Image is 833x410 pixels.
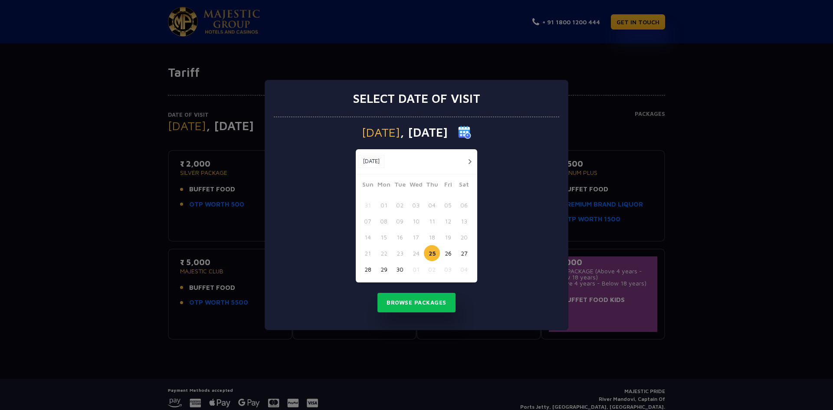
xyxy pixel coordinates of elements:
[440,229,456,245] button: 19
[424,261,440,277] button: 02
[440,261,456,277] button: 03
[392,197,408,213] button: 02
[392,245,408,261] button: 23
[360,180,376,192] span: Sun
[408,261,424,277] button: 01
[456,213,472,229] button: 13
[456,245,472,261] button: 27
[456,197,472,213] button: 06
[376,180,392,192] span: Mon
[440,180,456,192] span: Fri
[360,245,376,261] button: 21
[376,197,392,213] button: 01
[392,180,408,192] span: Tue
[376,229,392,245] button: 15
[424,213,440,229] button: 11
[376,245,392,261] button: 22
[408,213,424,229] button: 10
[408,197,424,213] button: 03
[424,245,440,261] button: 25
[408,180,424,192] span: Wed
[360,197,376,213] button: 31
[456,180,472,192] span: Sat
[400,126,448,138] span: , [DATE]
[360,229,376,245] button: 14
[456,229,472,245] button: 20
[376,261,392,277] button: 29
[408,245,424,261] button: 24
[377,293,456,313] button: Browse Packages
[424,180,440,192] span: Thu
[408,229,424,245] button: 17
[440,213,456,229] button: 12
[458,126,471,139] img: calender icon
[358,155,384,168] button: [DATE]
[376,213,392,229] button: 08
[392,261,408,277] button: 30
[424,229,440,245] button: 18
[424,197,440,213] button: 04
[362,126,400,138] span: [DATE]
[353,91,480,106] h3: Select date of visit
[440,197,456,213] button: 05
[360,213,376,229] button: 07
[456,261,472,277] button: 04
[392,229,408,245] button: 16
[440,245,456,261] button: 26
[360,261,376,277] button: 28
[392,213,408,229] button: 09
